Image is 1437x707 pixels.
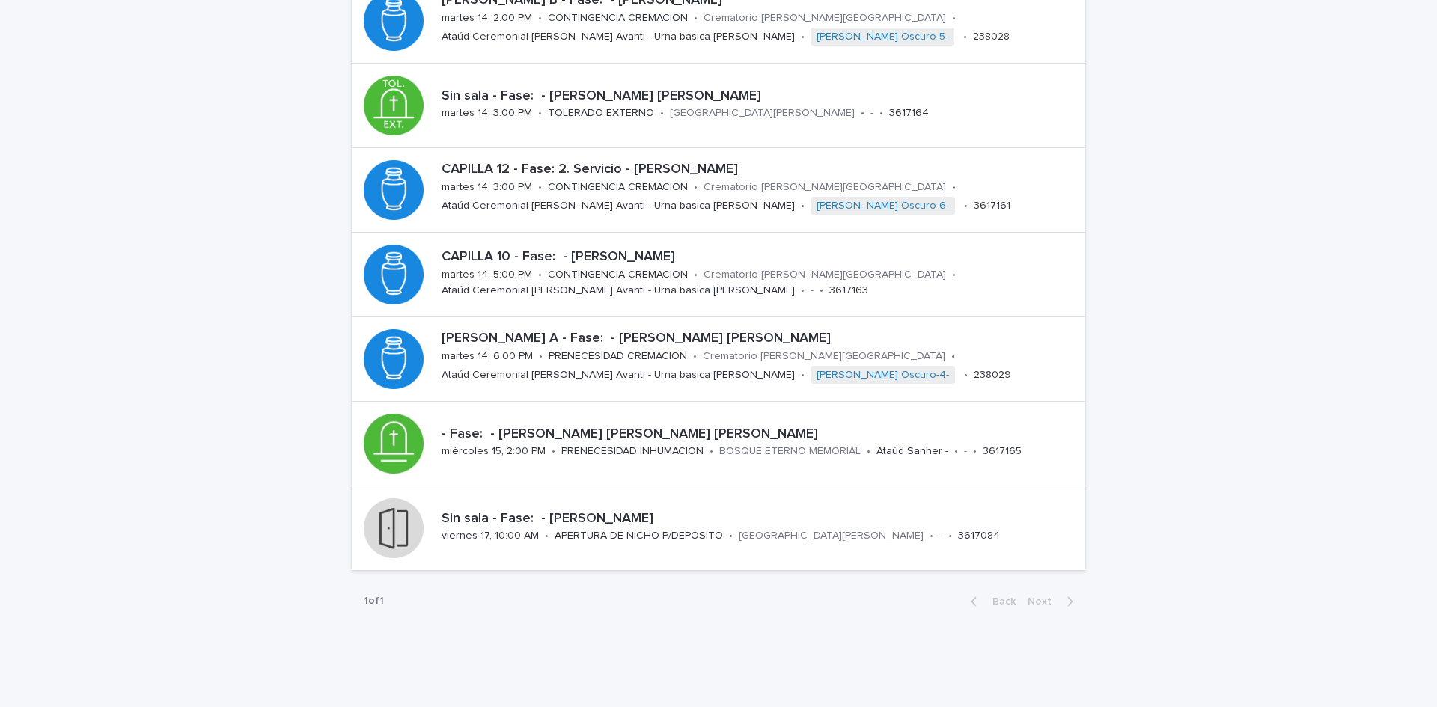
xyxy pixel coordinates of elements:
[442,530,539,542] p: viernes 17, 10:00 AM
[867,445,870,458] p: •
[538,107,542,120] p: •
[442,369,795,382] p: Ataúd Ceremonial [PERSON_NAME] Avanti - Urna basica [PERSON_NAME]
[442,445,546,458] p: miércoles 15, 2:00 PM
[442,107,532,120] p: martes 14, 3:00 PM
[829,284,868,297] p: 3617163
[817,369,949,382] a: [PERSON_NAME] Oscuro-4-
[963,31,967,43] p: •
[739,530,924,542] p: [GEOGRAPHIC_DATA][PERSON_NAME]
[442,511,1079,527] p: Sin sala - Fase: - [PERSON_NAME]
[442,31,795,43] p: Ataúd Ceremonial [PERSON_NAME] Avanti - Urna basica [PERSON_NAME]
[983,596,1016,607] span: Back
[952,181,956,194] p: •
[442,331,1079,347] p: [PERSON_NAME] A - Fase: - [PERSON_NAME] [PERSON_NAME]
[876,445,948,458] p: Ataúd Sanher -
[548,181,688,194] p: CONTINGENCIA CREMACION
[703,350,945,363] p: Crematorio [PERSON_NAME][GEOGRAPHIC_DATA]
[954,445,958,458] p: •
[959,595,1022,608] button: Back
[352,486,1085,571] a: Sin sala - Fase: - [PERSON_NAME]viernes 17, 10:00 AM•APERTURA DE NICHO P/DEPOSITO•[GEOGRAPHIC_DAT...
[352,402,1085,486] a: - Fase: - [PERSON_NAME] [PERSON_NAME] [PERSON_NAME]miércoles 15, 2:00 PM•PRENECESIDAD INHUMACION•...
[442,88,1079,105] p: Sin sala - Fase: - [PERSON_NAME] [PERSON_NAME]
[801,284,805,297] p: •
[951,350,955,363] p: •
[545,530,549,542] p: •
[549,350,687,363] p: PRENECESIDAD CREMACION
[352,583,396,619] p: 1 of 1
[811,284,814,297] p: -
[974,369,1011,382] p: 238029
[939,530,942,542] p: -
[539,350,543,363] p: •
[879,107,883,120] p: •
[820,284,823,297] p: •
[964,369,968,382] p: •
[561,445,704,458] p: PRENECESIDAD INHUMACION
[694,181,698,194] p: •
[442,269,532,281] p: martes 14, 5:00 PM
[352,148,1085,233] a: CAPILLA 12 - Fase: 2. Servicio - [PERSON_NAME]martes 14, 3:00 PM•CONTINGENCIA CREMACION•Crematori...
[555,530,723,542] p: APERTURA DE NICHO P/DEPOSITO
[952,269,956,281] p: •
[352,64,1085,148] a: Sin sala - Fase: - [PERSON_NAME] [PERSON_NAME]martes 14, 3:00 PM•TOLERADO EXTERNO•[GEOGRAPHIC_DAT...
[442,200,795,212] p: Ataúd Ceremonial [PERSON_NAME] Avanti - Urna basica [PERSON_NAME]
[442,426,1079,443] p: - Fase: - [PERSON_NAME] [PERSON_NAME] [PERSON_NAME]
[538,269,542,281] p: •
[719,445,861,458] p: BOSQUE ETERNO MEMORIAL
[442,350,533,363] p: martes 14, 6:00 PM
[974,200,1010,212] p: 3617161
[729,530,733,542] p: •
[973,445,977,458] p: •
[870,107,873,120] p: -
[548,12,688,25] p: CONTINGENCIA CREMACION
[693,350,697,363] p: •
[694,12,698,25] p: •
[817,200,949,212] a: [PERSON_NAME] Oscuro-6-
[660,107,664,120] p: •
[964,200,968,212] p: •
[817,31,948,43] a: [PERSON_NAME] Oscuro-5-
[704,181,946,194] p: Crematorio [PERSON_NAME][GEOGRAPHIC_DATA]
[801,31,805,43] p: •
[973,31,1010,43] p: 238028
[548,269,688,281] p: CONTINGENCIA CREMACION
[352,317,1085,402] a: [PERSON_NAME] A - Fase: - [PERSON_NAME] [PERSON_NAME]martes 14, 6:00 PM•PRENECESIDAD CREMACION•Cr...
[983,445,1022,458] p: 3617165
[538,181,542,194] p: •
[352,233,1085,317] a: CAPILLA 10 - Fase: - [PERSON_NAME]martes 14, 5:00 PM•CONTINGENCIA CREMACION•Crematorio [PERSON_NA...
[930,530,933,542] p: •
[710,445,713,458] p: •
[1028,596,1061,607] span: Next
[442,181,532,194] p: martes 14, 3:00 PM
[538,12,542,25] p: •
[801,200,805,212] p: •
[964,445,967,458] p: -
[948,530,952,542] p: •
[442,249,1079,266] p: CAPILLA 10 - Fase: - [PERSON_NAME]
[442,12,532,25] p: martes 14, 2:00 PM
[704,12,946,25] p: Crematorio [PERSON_NAME][GEOGRAPHIC_DATA]
[670,107,855,120] p: [GEOGRAPHIC_DATA][PERSON_NAME]
[548,107,654,120] p: TOLERADO EXTERNO
[801,369,805,382] p: •
[552,445,555,458] p: •
[889,107,929,120] p: 3617164
[442,284,795,297] p: Ataúd Ceremonial [PERSON_NAME] Avanti - Urna basica [PERSON_NAME]
[704,269,946,281] p: Crematorio [PERSON_NAME][GEOGRAPHIC_DATA]
[694,269,698,281] p: •
[958,530,1000,542] p: 3617084
[442,162,1079,178] p: CAPILLA 12 - Fase: 2. Servicio - [PERSON_NAME]
[952,12,956,25] p: •
[861,107,864,120] p: •
[1022,595,1085,608] button: Next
